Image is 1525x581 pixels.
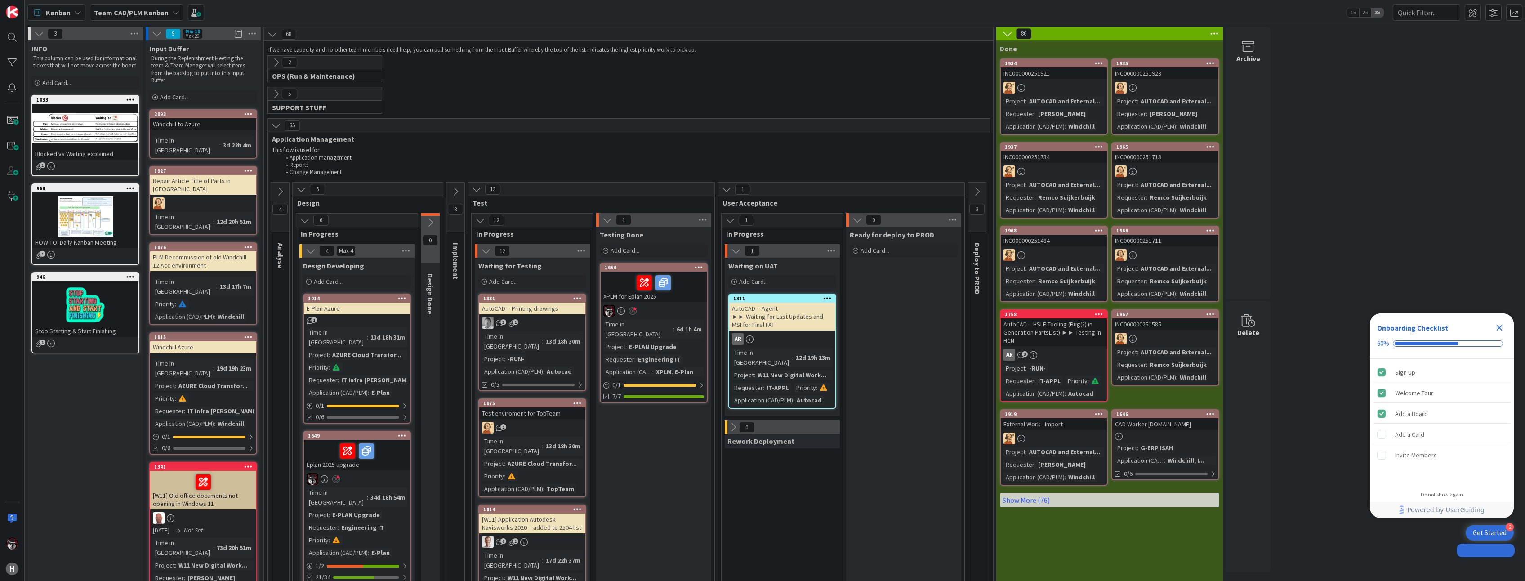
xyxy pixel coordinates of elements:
[307,473,318,485] img: RS
[215,312,246,322] div: Windchill
[281,161,985,169] li: Reports
[282,89,297,99] span: 5
[495,246,510,256] span: 12
[1112,165,1218,177] div: RH
[601,380,707,391] div: 0/1
[32,325,138,337] div: Stop Starting & Start Finishing
[601,305,707,317] div: RS
[214,312,215,322] span: :
[150,167,256,195] div: 1927Repair Article Title of Parts in [GEOGRAPHIC_DATA]
[32,237,138,248] div: HOW TO: Daily Kanban Meeting
[729,295,835,303] div: 1311
[367,332,368,342] span: :
[969,204,985,215] span: 3
[1112,318,1218,330] div: INC000000251585
[153,512,165,524] img: RK
[304,400,410,411] div: 0/1
[46,7,71,18] span: Kanban
[304,295,410,303] div: 1014
[1115,82,1127,94] img: RH
[40,340,45,345] span: 1
[1001,143,1107,151] div: 1937
[307,327,367,347] div: Time in [GEOGRAPHIC_DATA]
[304,432,410,440] div: 1649
[1112,333,1218,344] div: RH
[304,303,410,314] div: E-Plan Azure
[1001,310,1107,318] div: 1758
[1001,318,1107,346] div: AutoCAD -- HSLE Tooling (Bug(?) in Generation PartsList) ►► Testing in HCN
[1138,96,1214,106] div: AUTOCAD and External...
[1035,276,1036,286] span: :
[1373,362,1510,382] div: Sign Up is complete.
[313,215,329,226] span: 6
[308,295,410,302] div: 1014
[1116,60,1218,67] div: 1935
[33,55,138,70] p: This column can be used for informational tickets that will not move across the board
[1176,205,1177,215] span: :
[1036,109,1088,119] div: [PERSON_NAME]
[1147,192,1209,202] div: Remco Suijkerbuijk
[489,277,518,286] span: Add Card...
[451,243,460,279] span: Implement
[175,299,176,309] span: :
[1177,205,1208,215] div: Windchill
[1146,109,1147,119] span: :
[1027,264,1102,273] div: AUTOCAD and External...
[673,324,674,334] span: :
[150,175,256,195] div: Repair Article Title of Parts in [GEOGRAPHIC_DATA]
[150,110,256,130] div: 2093Windchill to Azure
[473,198,703,207] span: Test
[1177,289,1208,299] div: Windchill
[1506,523,1514,531] div: 2
[448,204,463,215] span: 8
[1492,321,1507,335] div: Close Checklist
[1377,322,1448,333] div: Onboarding Checklist
[1373,445,1510,465] div: Invite Members is incomplete.
[153,277,216,296] div: Time in [GEOGRAPHIC_DATA]
[601,264,707,272] div: 1650
[1003,109,1035,119] div: Requester
[40,251,45,257] span: 1
[1347,8,1359,17] span: 1x
[1112,310,1218,318] div: 1967
[1115,205,1176,215] div: Application (CAD/PLM)
[1001,227,1107,246] div: 1968INC000000251484
[1137,264,1138,273] span: :
[1066,289,1097,299] div: Windchill
[36,97,138,103] div: 1033
[32,184,138,192] div: 968
[32,96,138,104] div: 1033
[1138,180,1214,190] div: AUTOCAD and External...
[32,96,138,160] div: 1033Blocked vs Waiting explained
[729,303,835,331] div: AutoCAD -- Agent ►► Waiting for Last Updates and MSI for Final FAT
[214,217,254,227] div: 12d 20h 51m
[40,162,45,168] span: 1
[1138,264,1214,273] div: AUTOCAD and External...
[314,277,343,286] span: Add Card...
[150,167,256,175] div: 1927
[674,324,704,334] div: 6d 1h 4m
[1115,333,1127,344] img: RH
[285,120,300,131] span: 35
[476,229,582,238] span: In Progress
[150,463,256,509] div: 1341[W11] Old office documents not opening in Windows 11
[1115,165,1127,177] img: RH
[1005,228,1107,234] div: 1968
[1027,96,1102,106] div: AUTOCAD and External...
[281,169,985,176] li: Change Management
[1026,264,1027,273] span: :
[1115,249,1127,261] img: RH
[489,215,504,226] span: 12
[368,332,407,342] div: 13d 18h 31m
[1374,502,1509,518] a: Powered by UserGuiding
[1115,180,1137,190] div: Project
[479,399,585,407] div: 1075
[722,198,953,207] span: User Acceptance
[482,422,494,434] img: RH
[1001,165,1107,177] div: RH
[1395,429,1424,440] div: Add a Card
[1116,311,1218,317] div: 1967
[1147,109,1199,119] div: [PERSON_NAME]
[304,473,410,485] div: RS
[150,333,256,341] div: 1015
